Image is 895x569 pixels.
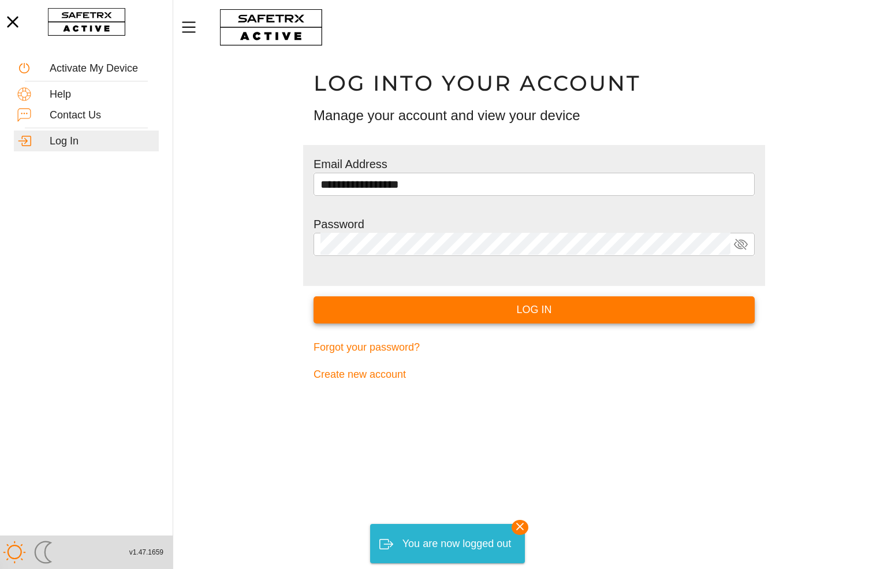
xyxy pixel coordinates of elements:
img: Help.svg [17,87,31,101]
a: Create new account [314,361,755,388]
img: ModeLight.svg [3,541,26,564]
div: Activate My Device [50,62,155,75]
span: Create new account [314,366,406,384]
div: Log In [50,135,155,148]
a: Forgot your password? [314,334,755,361]
label: Password [314,218,364,230]
div: Help [50,88,155,101]
span: v1.47.1659 [129,546,163,559]
span: Forgot your password? [314,339,420,356]
div: You are now logged out [402,533,512,555]
img: ModeDark.svg [32,541,55,564]
label: Email Address [314,158,387,170]
img: ContactUs.svg [17,108,31,122]
span: Log In [323,301,745,319]
button: Log In [314,296,755,323]
button: v1.47.1659 [122,543,170,562]
h1: Log into your account [314,70,755,96]
div: Contact Us [50,109,155,122]
h3: Manage your account and view your device [314,106,755,125]
button: Menu [179,15,208,39]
